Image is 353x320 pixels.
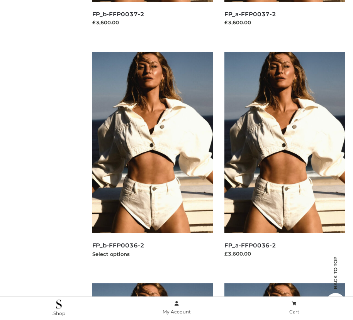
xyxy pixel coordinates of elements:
[52,310,65,316] span: .Shop
[118,299,236,317] a: My Account
[224,19,345,26] div: £3,600.00
[92,242,144,249] a: FP_b-FFP0036-2
[289,309,299,315] span: Cart
[224,250,345,257] div: £3,600.00
[92,251,130,257] a: Select options
[92,19,213,26] div: £3,600.00
[92,10,144,18] a: FP_b-FFP0037-2
[56,300,62,309] img: .Shop
[163,309,191,315] span: My Account
[235,299,353,317] a: Cart
[224,10,276,18] a: FP_a-FFP0037-2
[224,242,276,249] a: FP_a-FFP0036-2
[326,270,345,289] span: Back to top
